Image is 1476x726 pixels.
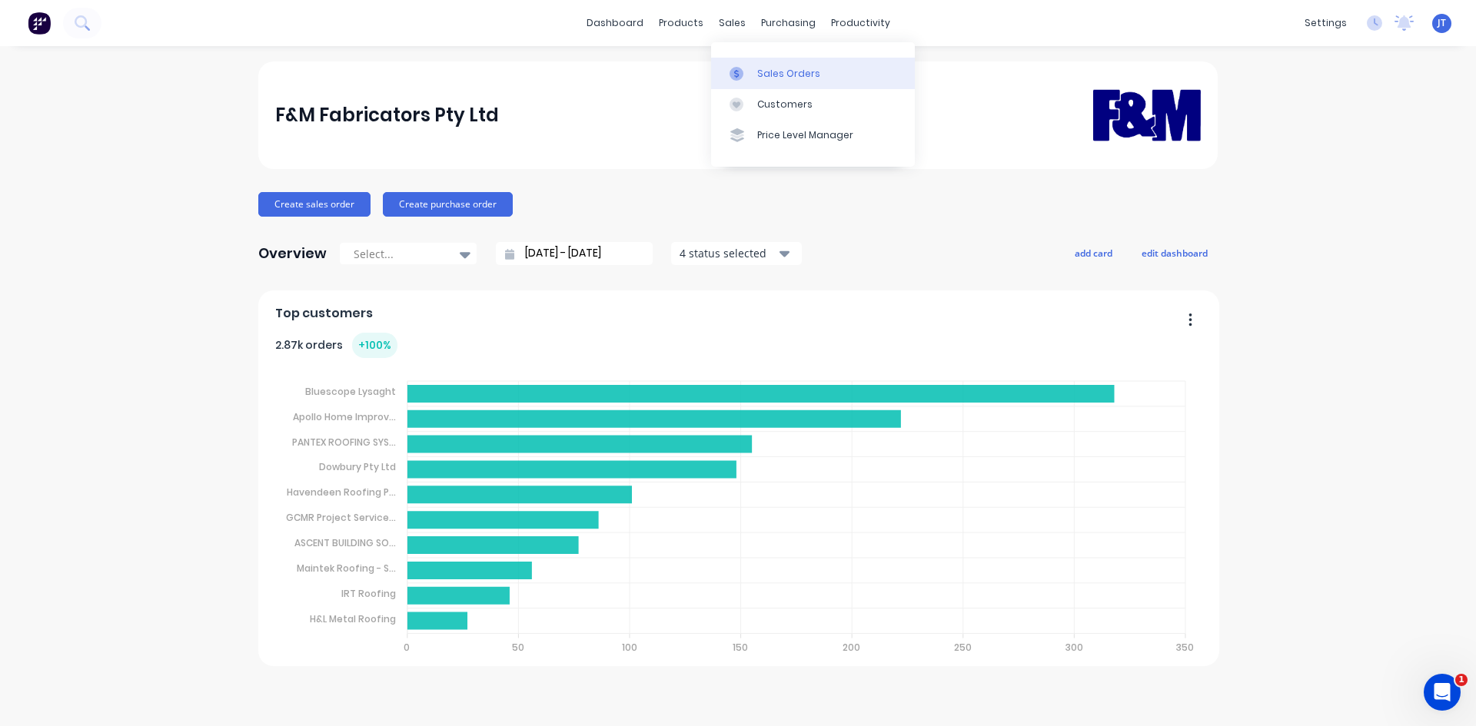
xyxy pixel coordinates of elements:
[286,511,396,524] tspan: GCMR Project Service...
[733,641,748,654] tspan: 150
[28,12,51,35] img: Factory
[512,641,524,654] tspan: 50
[275,333,397,358] div: 2.87k orders
[671,242,802,265] button: 4 status selected
[1177,641,1195,654] tspan: 350
[1093,67,1201,163] img: F&M Fabricators Pty Ltd
[1132,243,1218,263] button: edit dashboard
[651,12,711,35] div: products
[711,89,915,120] a: Customers
[579,12,651,35] a: dashboard
[753,12,823,35] div: purchasing
[843,641,861,654] tspan: 200
[757,98,813,111] div: Customers
[711,12,753,35] div: sales
[757,128,853,142] div: Price Level Manager
[955,641,972,654] tspan: 250
[294,536,396,549] tspan: ASCENT BUILDING SO...
[258,238,327,269] div: Overview
[383,192,513,217] button: Create purchase order
[293,410,396,423] tspan: Apollo Home Improv...
[711,58,915,88] a: Sales Orders
[823,12,898,35] div: productivity
[352,333,397,358] div: + 100 %
[680,245,776,261] div: 4 status selected
[1438,16,1446,30] span: JT
[622,641,637,654] tspan: 100
[711,120,915,151] a: Price Level Manager
[1455,674,1468,686] span: 1
[1065,641,1083,654] tspan: 300
[275,100,499,131] div: F&M Fabricators Pty Ltd
[310,612,396,625] tspan: H&L Metal Roofing
[275,304,373,323] span: Top customers
[757,67,820,81] div: Sales Orders
[305,385,396,398] tspan: Bluescope Lysaght
[1297,12,1355,35] div: settings
[297,562,396,575] tspan: Maintek Roofing - S...
[341,587,396,600] tspan: IRT Roofing
[292,435,396,448] tspan: PANTEX ROOFING SYS...
[1424,674,1461,711] iframe: Intercom live chat
[319,460,396,473] tspan: Dowbury Pty Ltd
[404,641,410,654] tspan: 0
[287,486,396,499] tspan: Havendeen Roofing P...
[1065,243,1122,263] button: add card
[258,192,371,217] button: Create sales order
